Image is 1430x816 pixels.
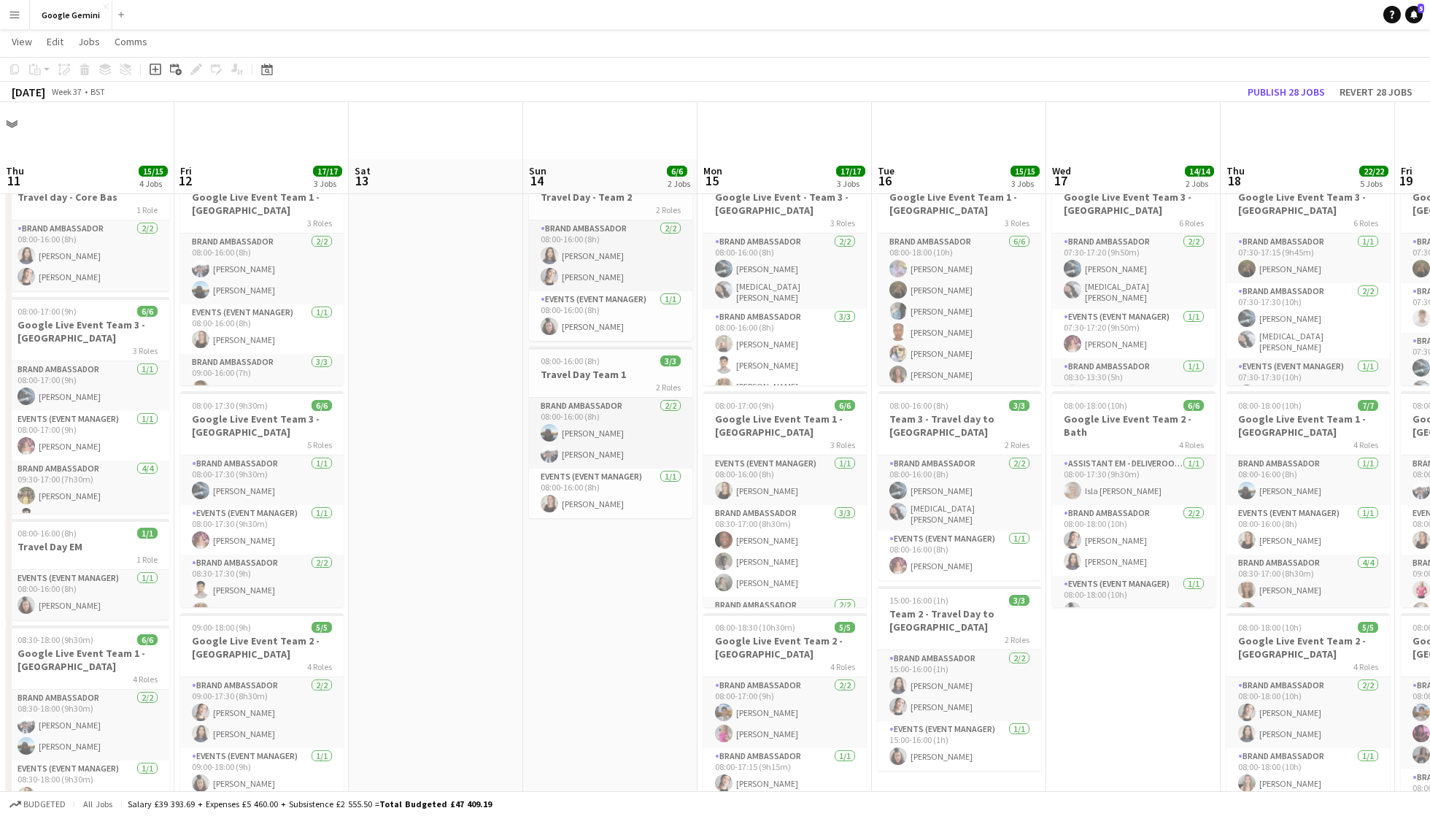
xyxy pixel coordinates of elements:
div: 08:00-16:00 (8h)3/3Travel Day - Team 22 RolesBrand Ambassador2/208:00-16:00 (8h)[PERSON_NAME][PER... [529,169,692,341]
span: 4 Roles [830,661,855,672]
span: Mon [703,164,722,177]
span: All jobs [80,798,115,809]
app-job-card: 08:00-16:00 (8h)3/3Travel Day Team 12 RolesBrand Ambassador2/208:00-16:00 (8h)[PERSON_NAME][PERSO... [529,347,692,518]
app-job-card: 07:30-17:30 (10h)7/7Google Live Event Team 3 - [GEOGRAPHIC_DATA]6 RolesBrand Ambassador1/107:30-1... [1226,169,1390,385]
app-card-role: Events (Event Manager)1/108:00-16:00 (8h)[PERSON_NAME] [1226,505,1390,555]
div: 4 Jobs [139,178,167,189]
app-job-card: 08:00-18:00 (10h)6/6Google Live Event Team 2 - Bath4 RolesAssistant EM - Deliveroo FR1/108:00-17:... [1052,391,1215,607]
h3: Google Live Event Team 1 - [GEOGRAPHIC_DATA] [878,190,1041,217]
span: 6/6 [1183,400,1204,411]
span: 5/5 [1358,622,1378,633]
div: 2 Jobs [1186,178,1213,189]
app-card-role: Brand Ambassador4/408:30-17:00 (8h30m)[PERSON_NAME][PERSON_NAME] [1226,555,1390,668]
app-card-role: Brand Ambassador2/207:30-17:30 (10h)[PERSON_NAME][MEDICAL_DATA][PERSON_NAME] [1226,283,1390,358]
app-card-role: Events (Event Manager)1/108:30-18:00 (9h30m)[PERSON_NAME] [6,761,169,810]
app-job-card: 08:00-16:00 (8h)3/3Team 3 - Travel day to [GEOGRAPHIC_DATA]2 RolesBrand Ambassador2/208:00-16:00 ... [878,391,1041,580]
span: 08:00-16:00 (8h) [18,528,77,539]
h3: Google Live Event Team 2 - [GEOGRAPHIC_DATA] [703,634,867,661]
span: 5/5 [312,622,332,633]
span: 6/6 [137,306,158,317]
app-card-role: Brand Ambassador1/108:00-17:30 (9h30m)[PERSON_NAME] [180,455,344,505]
app-card-role: Events (Event Manager)1/115:00-16:00 (1h)[PERSON_NAME] [878,721,1041,771]
span: 12 [178,172,192,189]
span: 08:00-18:00 (10h) [1064,400,1127,411]
h3: Google Live Event Team 1 - [GEOGRAPHIC_DATA] [1226,412,1390,439]
h3: Google Live Event Team 2 - [GEOGRAPHIC_DATA] [180,634,344,661]
span: 08:00-18:00 (10h) [1238,622,1302,633]
div: 08:00-16:00 (8h)2/2Travel day - Core Bas1 RoleBrand Ambassador2/208:00-16:00 (8h)[PERSON_NAME][PE... [6,169,169,291]
h3: Google Live Event Team 1 - [GEOGRAPHIC_DATA] [180,190,344,217]
app-card-role: Brand Ambassador3/309:00-16:00 (7h)[PERSON_NAME] [180,354,344,446]
h3: Travel Day - Team 2 [529,190,692,204]
span: 15 [701,172,722,189]
button: Budgeted [7,796,68,812]
div: 3 Jobs [314,178,341,189]
span: 3 Roles [133,345,158,356]
span: 17 [1050,172,1071,189]
h3: Travel day - Core Bas [6,190,169,204]
span: 3/3 [1009,595,1029,606]
span: 15:00-16:00 (1h) [889,595,948,606]
a: Comms [109,32,153,51]
a: Jobs [72,32,106,51]
span: Total Budgeted £47 409.19 [379,798,492,809]
h3: Google Live Event Team 2 - Bath [1052,412,1215,439]
app-card-role: Brand Ambassador2/208:00-18:00 (10h)[PERSON_NAME][PERSON_NAME] [1052,505,1215,576]
app-job-card: 08:00-17:00 (9h)6/6Google Live Event Team 3 - [GEOGRAPHIC_DATA]3 RolesBrand Ambassador1/108:00-17... [6,297,169,513]
app-card-role: Brand Ambassador6/608:00-18:00 (10h)[PERSON_NAME][PERSON_NAME][PERSON_NAME][PERSON_NAME][PERSON_N... [878,234,1041,389]
span: Jobs [78,35,100,48]
span: 1 Role [136,554,158,565]
h3: Team 3 - Travel day to [GEOGRAPHIC_DATA] [878,412,1041,439]
span: 17/17 [836,166,865,177]
app-card-role: Brand Ambassador2/208:00-17:00 (9h)[PERSON_NAME][PERSON_NAME] [703,677,867,748]
span: View [12,35,32,48]
span: 6/6 [667,166,687,177]
span: 15/15 [1010,166,1040,177]
app-card-role: Assistant EM - Deliveroo FR1/108:00-17:30 (9h30m)Isla [PERSON_NAME] [1052,455,1215,505]
span: 3 Roles [830,218,855,228]
app-job-card: 08:00-18:00 (10h)7/7Google Live Event Team 1 - [GEOGRAPHIC_DATA]4 RolesBrand Ambassador1/108:00-1... [1226,391,1390,607]
span: 08:30-18:00 (9h30m) [18,634,93,645]
div: [DATE] [12,85,45,99]
span: 4 Roles [133,674,158,685]
span: 4 Roles [307,661,332,672]
span: Thu [6,164,24,177]
span: 6 Roles [1353,218,1378,228]
app-card-role: Brand Ambassador2/207:30-17:20 (9h50m)[PERSON_NAME][MEDICAL_DATA][PERSON_NAME] [1052,234,1215,309]
span: 08:00-16:00 (8h) [889,400,948,411]
app-job-card: 08:00-16:00 (8h)6/6Google Live Event - Team 3 - [GEOGRAPHIC_DATA]3 RolesBrand Ambassador2/208:00-... [703,169,867,385]
app-job-card: 08:00-16:00 (8h)1/1Travel Day EM1 RoleEvents (Event Manager)1/108:00-16:00 (8h)[PERSON_NAME] [6,519,169,620]
a: View [6,32,38,51]
h3: Google Live Event Team 3 - [GEOGRAPHIC_DATA] [180,412,344,439]
div: Salary £39 393.69 + Expenses £5 460.00 + Subsistence £2 555.50 = [128,798,492,809]
h3: Google Live Event - Team 3 - [GEOGRAPHIC_DATA] [703,190,867,217]
span: 5 [1418,4,1424,13]
app-card-role: Brand Ambassador2/208:00-16:00 (8h)[PERSON_NAME][PERSON_NAME] [180,234,344,304]
app-card-role: Brand Ambassador2/208:00-18:00 (10h)[PERSON_NAME][PERSON_NAME] [1226,677,1390,748]
span: 08:00-17:00 (9h) [18,306,77,317]
span: Wed [1052,164,1071,177]
app-job-card: 08:00-17:30 (9h30m)6/6Google Live Event Team 3 - [GEOGRAPHIC_DATA]5 RolesBrand Ambassador1/108:00... [180,391,344,607]
div: 08:00-18:00 (10h)9/9Google Live Event Team 1 - [GEOGRAPHIC_DATA]3 RolesBrand Ambassador6/608:00-1... [878,169,1041,385]
h3: Google Live Event Team 3 - [GEOGRAPHIC_DATA] [1226,190,1390,217]
span: 14/14 [1185,166,1214,177]
h3: Travel Day Team 1 [529,368,692,381]
app-card-role: Brand Ambassador4/409:30-17:00 (7h30m)[PERSON_NAME][PERSON_NAME] [6,461,169,574]
span: 14 [527,172,546,189]
app-card-role: Events (Event Manager)1/108:00-17:00 (9h)[PERSON_NAME] [6,411,169,461]
div: 5 Jobs [1360,178,1388,189]
app-card-role: Brand Ambassador3/308:00-16:00 (8h)[PERSON_NAME][PERSON_NAME][PERSON_NAME] [703,309,867,401]
app-card-role: Events (Event Manager)1/108:00-16:00 (8h)[PERSON_NAME] [180,304,344,354]
app-card-role: Events (Event Manager)1/107:30-17:30 (10h) [1226,358,1390,408]
app-card-role: Brand Ambassador1/108:00-16:00 (8h)[PERSON_NAME] [1226,455,1390,505]
span: 15/15 [139,166,168,177]
span: 6 Roles [1179,218,1204,228]
app-card-role: Brand Ambassador2/209:00-17:30 (8h30m)[PERSON_NAME][PERSON_NAME] [180,677,344,748]
app-card-role: Brand Ambassador1/108:00-17:15 (9h15m)[PERSON_NAME] [703,748,867,798]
